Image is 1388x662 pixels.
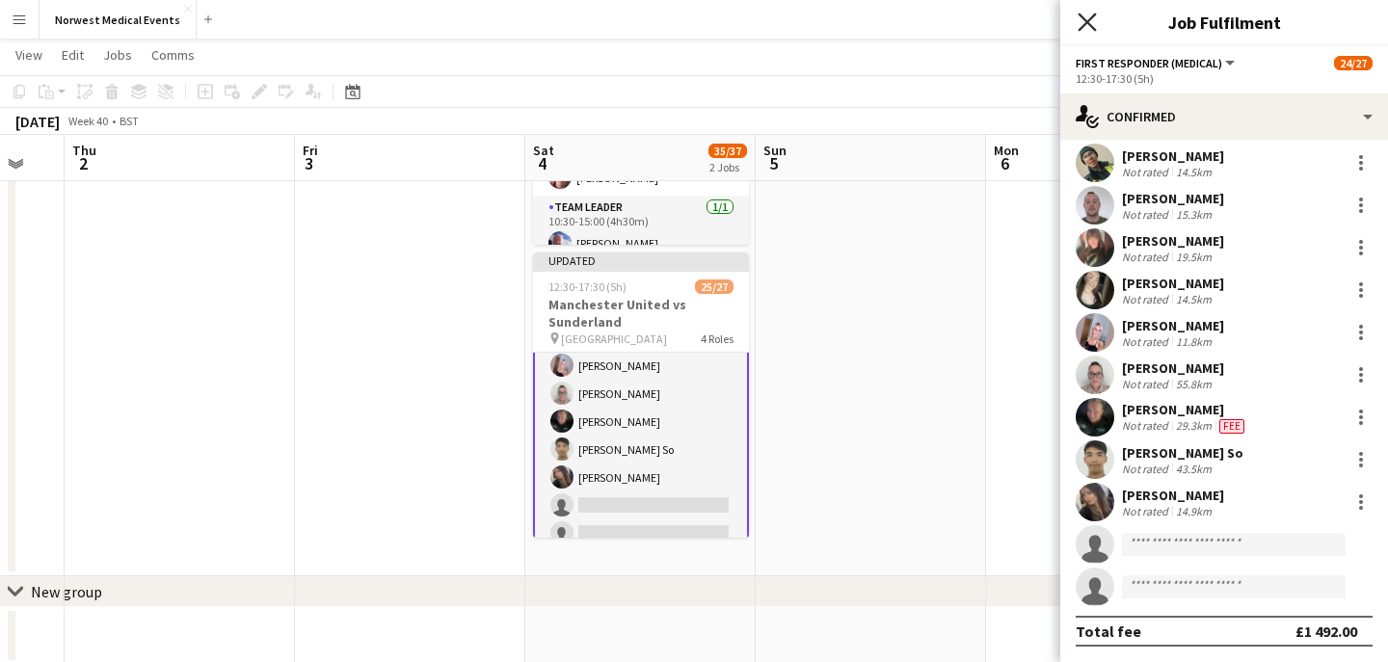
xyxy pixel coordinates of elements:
[991,152,1019,174] span: 6
[1122,401,1248,418] div: [PERSON_NAME]
[533,197,749,262] app-card-role: Team Leader1/110:30-15:00 (4h30m)[PERSON_NAME]
[1122,207,1172,222] div: Not rated
[533,252,749,268] div: Updated
[1122,444,1243,462] div: [PERSON_NAME] So
[1122,317,1224,334] div: [PERSON_NAME]
[31,582,102,601] div: New group
[1172,292,1215,306] div: 14.5km
[1060,10,1388,35] h3: Job Fulfilment
[994,142,1019,159] span: Mon
[1122,232,1224,250] div: [PERSON_NAME]
[1219,419,1244,434] span: Fee
[1172,462,1215,476] div: 43.5km
[103,46,132,64] span: Jobs
[8,42,50,67] a: View
[1076,56,1238,70] button: First Responder (Medical)
[1122,147,1224,165] div: [PERSON_NAME]
[763,142,787,159] span: Sun
[62,46,84,64] span: Edit
[1076,56,1222,70] span: First Responder (Medical)
[54,42,92,67] a: Edit
[64,114,112,128] span: Week 40
[561,331,667,346] span: [GEOGRAPHIC_DATA]
[151,46,195,64] span: Comms
[1172,165,1215,179] div: 14.5km
[1122,334,1172,349] div: Not rated
[1122,487,1224,504] div: [PERSON_NAME]
[1122,190,1224,207] div: [PERSON_NAME]
[1122,418,1172,434] div: Not rated
[120,114,139,128] div: BST
[533,252,749,538] app-job-card: Updated12:30-17:30 (5h)25/27Manchester United vs Sunderland [GEOGRAPHIC_DATA]4 Roles[PERSON_NAME]...
[695,279,734,294] span: 25/27
[533,142,554,159] span: Sat
[1076,622,1141,641] div: Total fee
[1122,165,1172,179] div: Not rated
[1215,418,1248,434] div: Crew has different fees then in role
[1172,250,1215,264] div: 19.5km
[1172,207,1215,222] div: 15.3km
[15,112,60,131] div: [DATE]
[1172,504,1215,518] div: 14.9km
[72,142,96,159] span: Thu
[15,46,42,64] span: View
[69,152,96,174] span: 2
[533,296,749,331] h3: Manchester United vs Sunderland
[1172,418,1215,434] div: 29.3km
[530,152,554,174] span: 4
[548,279,627,294] span: 12:30-17:30 (5h)
[1122,462,1172,476] div: Not rated
[95,42,140,67] a: Jobs
[300,152,318,174] span: 3
[1122,377,1172,391] div: Not rated
[303,142,318,159] span: Fri
[1060,93,1388,140] div: Confirmed
[1334,56,1373,70] span: 24/27
[40,1,197,39] button: Norwest Medical Events
[1295,622,1357,641] div: £1 492.00
[708,144,747,158] span: 35/37
[144,42,202,67] a: Comms
[1172,334,1215,349] div: 11.8km
[1122,275,1224,292] div: [PERSON_NAME]
[709,160,746,174] div: 2 Jobs
[1122,250,1172,264] div: Not rated
[761,152,787,174] span: 5
[1122,292,1172,306] div: Not rated
[1122,504,1172,518] div: Not rated
[1172,377,1215,391] div: 55.8km
[701,331,734,346] span: 4 Roles
[1122,359,1224,377] div: [PERSON_NAME]
[1076,71,1373,86] div: 12:30-17:30 (5h)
